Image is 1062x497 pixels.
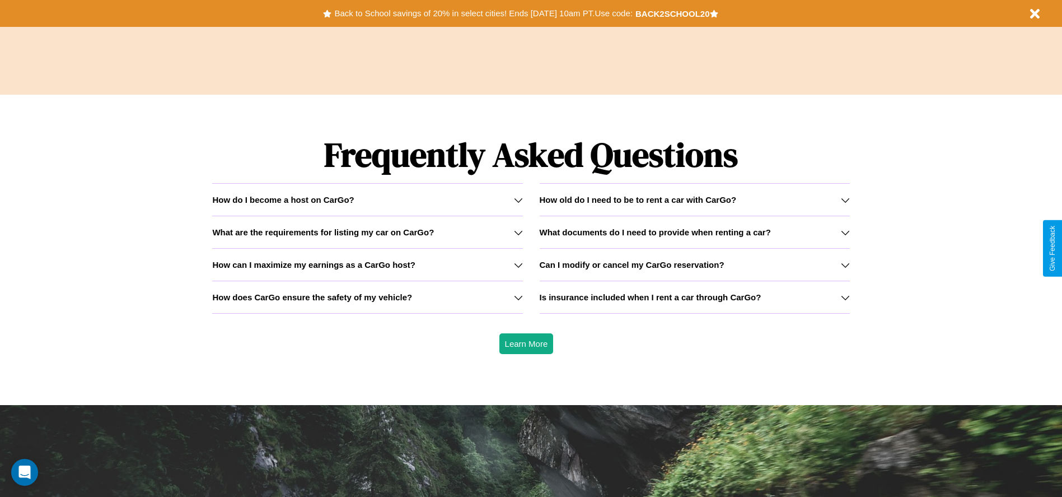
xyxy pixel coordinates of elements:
[212,195,354,205] h3: How do I become a host on CarGo?
[635,9,710,18] b: BACK2SCHOOL20
[212,227,434,237] h3: What are the requirements for listing my car on CarGo?
[540,195,737,205] h3: How old do I need to be to rent a car with CarGo?
[212,126,849,183] h1: Frequently Asked Questions
[11,459,38,486] div: Open Intercom Messenger
[1049,226,1056,271] div: Give Feedback
[212,260,415,270] h3: How can I maximize my earnings as a CarGo host?
[212,292,412,302] h3: How does CarGo ensure the safety of my vehicle?
[540,227,771,237] h3: What documents do I need to provide when renting a car?
[331,6,635,21] button: Back to School savings of 20% in select cities! Ends [DATE] 10am PT.Use code:
[540,292,761,302] h3: Is insurance included when I rent a car through CarGo?
[499,333,554,354] button: Learn More
[540,260,724,270] h3: Can I modify or cancel my CarGo reservation?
